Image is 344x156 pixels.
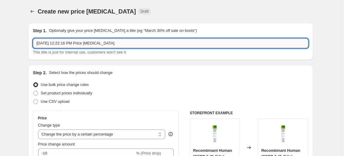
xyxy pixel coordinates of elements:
span: Draft [141,9,148,14]
input: 30% off holiday sale [33,38,308,48]
span: This title is just for internal use, customers won't see it [33,50,126,54]
h3: Price [38,116,47,121]
span: Use bulk price change rules [41,82,89,87]
h6: STOREFRONT EXAMPLE [190,111,308,115]
h2: Step 1. [33,28,47,34]
h2: Step 2. [33,70,47,76]
span: Change type [38,123,60,127]
p: Select how the prices should change [49,70,112,76]
span: Create new price [MEDICAL_DATA] [38,8,136,15]
img: protein3_80x.jpg [271,122,295,146]
span: Set product prices individually [41,91,92,95]
span: % (Price drop) [136,151,161,155]
img: protein3_80x.jpg [203,122,227,146]
span: Use CSV upload [41,99,70,104]
button: Price change jobs [28,7,37,16]
div: help [168,131,174,137]
span: Price change amount [38,142,75,146]
p: Optionally give your price [MEDICAL_DATA] a title (eg "March 30% off sale on boots") [49,28,197,34]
